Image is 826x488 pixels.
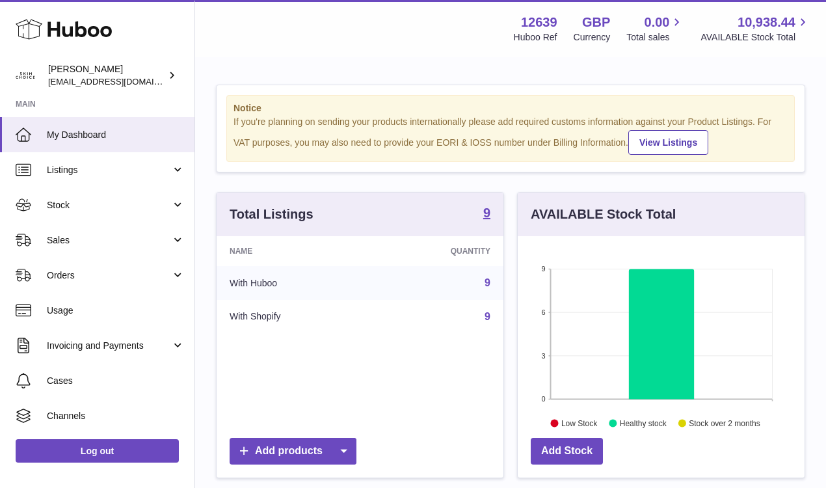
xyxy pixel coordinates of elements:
[700,31,810,44] span: AVAILABLE Stock Total
[485,311,490,322] a: 9
[483,206,490,222] a: 9
[628,130,708,155] a: View Listings
[483,206,490,219] strong: 9
[233,102,788,115] strong: Notice
[626,31,684,44] span: Total sales
[230,438,356,465] a: Add products
[645,14,670,31] span: 0.00
[541,308,545,316] text: 6
[217,236,371,266] th: Name
[531,438,603,465] a: Add Stock
[521,14,557,31] strong: 12639
[230,206,313,223] h3: Total Listings
[541,395,545,403] text: 0
[48,76,191,87] span: [EMAIL_ADDRESS][DOMAIN_NAME]
[47,340,171,352] span: Invoicing and Payments
[485,277,490,288] a: 9
[47,269,171,282] span: Orders
[47,164,171,176] span: Listings
[371,236,503,266] th: Quantity
[738,14,795,31] span: 10,938.44
[626,14,684,44] a: 0.00 Total sales
[700,14,810,44] a: 10,938.44 AVAILABLE Stock Total
[48,63,165,88] div: [PERSON_NAME]
[531,206,676,223] h3: AVAILABLE Stock Total
[689,418,760,427] text: Stock over 2 months
[47,234,171,247] span: Sales
[47,375,185,387] span: Cases
[514,31,557,44] div: Huboo Ref
[47,129,185,141] span: My Dashboard
[561,418,598,427] text: Low Stock
[217,266,371,300] td: With Huboo
[541,351,545,359] text: 3
[47,410,185,422] span: Channels
[47,305,185,317] span: Usage
[620,418,667,427] text: Healthy stock
[47,199,171,211] span: Stock
[233,116,788,155] div: If you're planning on sending your products internationally please add required customs informati...
[574,31,611,44] div: Currency
[16,439,179,463] a: Log out
[582,14,610,31] strong: GBP
[541,265,545,273] text: 9
[16,66,35,85] img: admin@skinchoice.com
[217,300,371,334] td: With Shopify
